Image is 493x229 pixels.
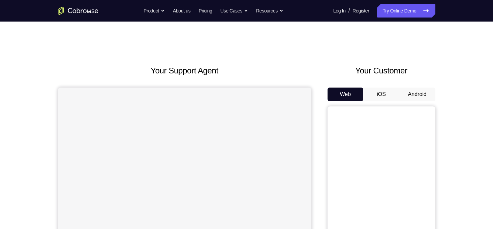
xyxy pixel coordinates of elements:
[144,4,165,18] button: Product
[58,65,311,77] h2: Your Support Agent
[198,4,212,18] a: Pricing
[333,4,346,18] a: Log In
[256,4,283,18] button: Resources
[220,4,248,18] button: Use Cases
[328,88,364,101] button: Web
[352,4,369,18] a: Register
[173,4,190,18] a: About us
[363,88,399,101] button: iOS
[328,65,435,77] h2: Your Customer
[399,88,435,101] button: Android
[377,4,435,18] a: Try Online Demo
[58,7,98,15] a: Go to the home page
[348,7,350,15] span: /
